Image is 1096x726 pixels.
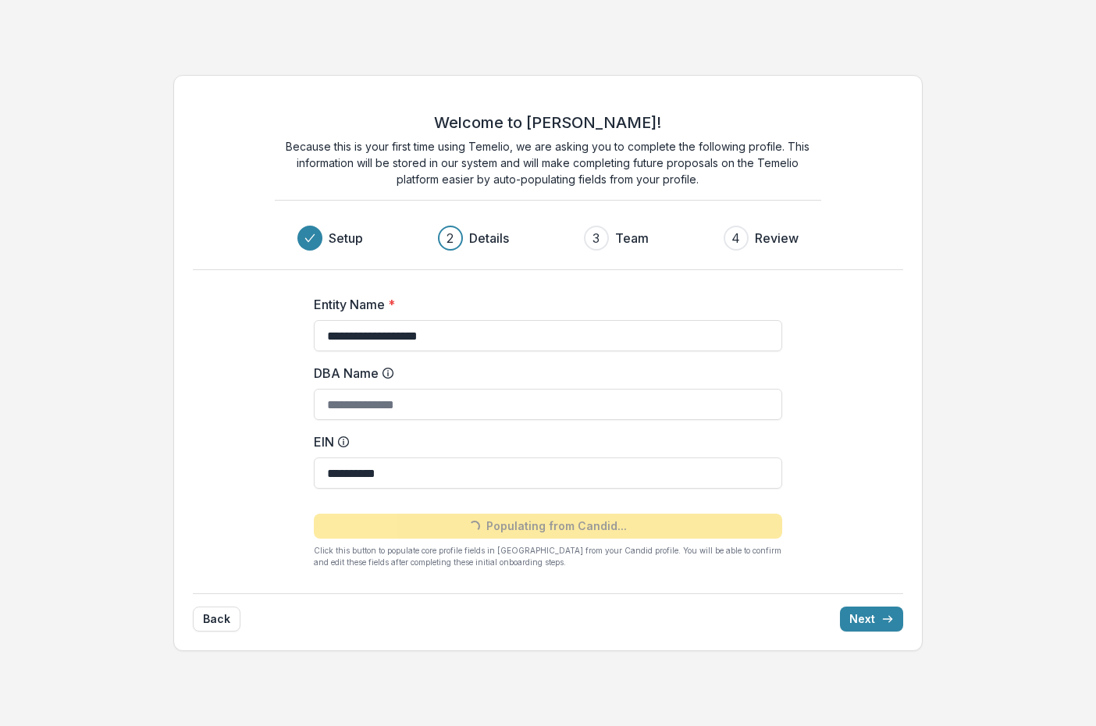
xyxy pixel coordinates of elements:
button: Back [193,607,240,632]
div: 2 [447,229,454,247]
label: EIN [314,432,773,451]
h3: Team [615,229,649,247]
div: 3 [592,229,600,247]
div: 4 [731,229,740,247]
p: Because this is your first time using Temelio, we are asking you to complete the following profil... [275,138,821,187]
h3: Review [755,229,799,247]
h2: Welcome to [PERSON_NAME]! [434,113,661,132]
h3: Details [469,229,509,247]
div: Progress [297,226,799,251]
h3: Setup [329,229,363,247]
label: Entity Name [314,295,773,314]
button: Populating from Candid... [314,514,782,539]
p: Click this button to populate core profile fields in [GEOGRAPHIC_DATA] from your Candid profile. ... [314,545,782,568]
label: DBA Name [314,364,773,383]
button: Next [840,607,903,632]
